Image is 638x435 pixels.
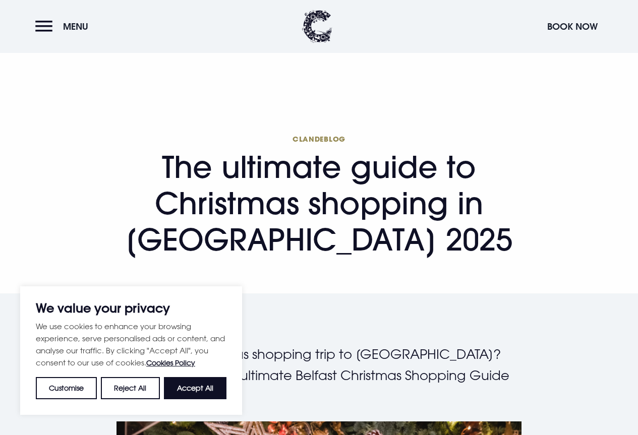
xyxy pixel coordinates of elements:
img: Clandeboye Lodge [302,10,332,43]
span: Menu [63,21,88,32]
p: We use cookies to enhance your browsing experience, serve personalised ads or content, and analys... [36,320,226,369]
h1: The ultimate guide to Christmas shopping in [GEOGRAPHIC_DATA] 2025 [117,134,521,258]
div: We value your privacy [20,286,242,415]
button: Menu [35,16,93,37]
button: Reject All [101,377,159,399]
p: Planning a Christmas shopping trip to [GEOGRAPHIC_DATA]? We've created the ultimate Belfast Chris... [117,344,521,407]
button: Accept All [164,377,226,399]
span: Clandeblog [117,134,521,144]
a: Cookies Policy [146,358,195,367]
button: Book Now [542,16,603,37]
button: Customise [36,377,97,399]
p: We value your privacy [36,302,226,314]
